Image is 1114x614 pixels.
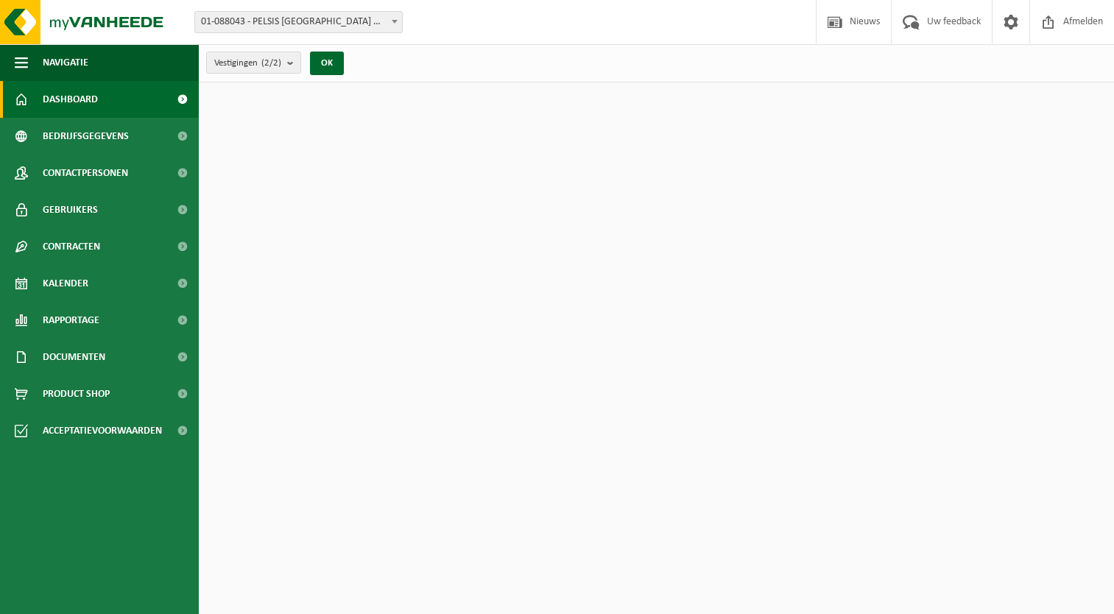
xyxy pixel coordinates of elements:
span: Bedrijfsgegevens [43,118,129,155]
span: 01-088043 - PELSIS BELGIUM NV - BORNEM [194,11,403,33]
span: Documenten [43,339,105,375]
span: Contracten [43,228,100,265]
span: Navigatie [43,44,88,81]
span: Acceptatievoorwaarden [43,412,162,449]
span: Gebruikers [43,191,98,228]
button: Vestigingen(2/2) [206,52,301,74]
span: Vestigingen [214,52,281,74]
span: Product Shop [43,375,110,412]
span: Rapportage [43,302,99,339]
span: Contactpersonen [43,155,128,191]
count: (2/2) [261,58,281,68]
span: Dashboard [43,81,98,118]
span: 01-088043 - PELSIS BELGIUM NV - BORNEM [195,12,402,32]
button: OK [310,52,344,75]
span: Kalender [43,265,88,302]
